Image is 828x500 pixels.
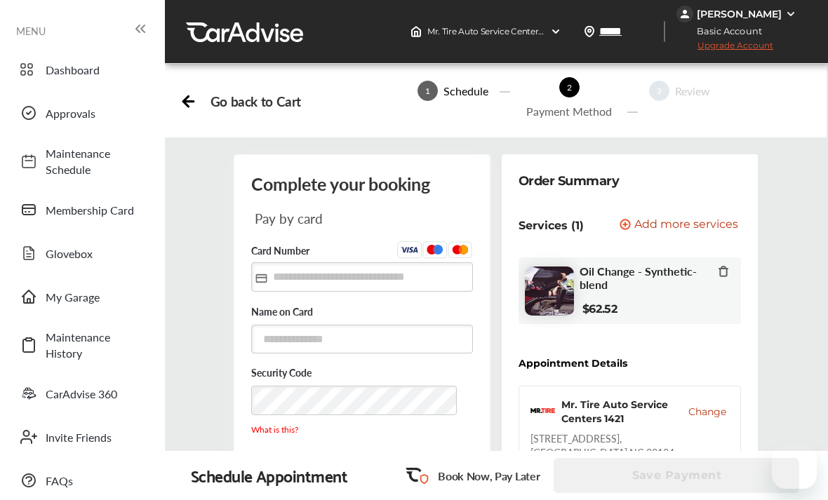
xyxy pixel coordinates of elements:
img: Visa.45ceafba.svg [397,241,422,259]
button: Add more services [620,219,738,232]
span: Invite Friends [46,429,144,445]
span: MENU [16,25,46,36]
div: Go back to Cart [211,93,301,109]
div: Payment Method [521,103,617,119]
span: Mr. Tire Auto Service Centers 1421 , [STREET_ADDRESS] [GEOGRAPHIC_DATA] , NC 28134 [427,26,775,36]
a: CarAdvise 360 [13,375,151,412]
span: Maintenance Schedule [46,145,144,177]
img: Maestro.aa0500b2.svg [422,241,448,259]
span: Maintenance History [46,329,144,361]
img: logo-mrtire.png [530,408,556,415]
label: Name on Card [251,306,473,320]
iframe: Button to launch messaging window [772,444,817,489]
span: My Garage [46,289,144,305]
span: Basic Account [678,24,773,39]
img: Mastercard.eb291d48.svg [448,241,473,259]
div: Mr. Tire Auto Service Centers 1421 [561,398,689,426]
div: Schedule [438,83,494,99]
span: 1 [418,81,438,101]
span: Glovebox [46,245,144,262]
img: header-divider.bc55588e.svg [664,21,665,42]
a: Approvals [13,95,151,131]
div: Complete your booking [251,172,473,196]
span: Dashboard [46,62,144,78]
div: Appointment Details [519,358,627,369]
a: My Garage [13,278,151,315]
a: Glovebox [13,235,151,271]
label: Card Number [251,241,473,261]
span: CarAdvise 360 [46,386,144,402]
img: header-down-arrow.9dd2ce7d.svg [550,26,561,37]
div: Pay by card [255,210,358,227]
div: [STREET_ADDRESS] , [GEOGRAPHIC_DATA] , NC 28134 [530,431,730,459]
button: Change [688,405,726,419]
img: jVpblrzwTbfkPYzPPzSLxeg0AAAAASUVORK5CYII= [676,6,693,22]
span: Upgrade Account [676,40,773,58]
img: WGsFRI8htEPBVLJbROoPRyZpYNWhNONpIPPETTm6eUC0GeLEiAAAAAElFTkSuQmCC [785,8,796,20]
span: 3 [649,81,669,101]
div: Schedule Appointment [191,466,348,485]
span: Membership Card [46,202,144,218]
b: $62.52 [582,302,617,316]
div: [PERSON_NAME] [697,8,782,20]
a: Maintenance History [13,322,151,368]
span: Oil Change - Synthetic-blend [580,264,719,291]
a: Add more services [620,219,741,232]
p: Book Now, Pay Later [438,468,540,484]
img: location_vector.a44bc228.svg [584,26,595,37]
img: oil-change-thumb.jpg [525,266,574,316]
a: FAQs [13,462,151,499]
a: Membership Card [13,191,151,228]
p: Services (1) [519,219,584,232]
a: Dashboard [13,51,151,88]
span: FAQs [46,473,144,489]
span: Approvals [46,105,144,121]
span: Add more services [634,219,738,232]
label: Security Code [251,367,473,381]
a: Maintenance Schedule [13,138,151,184]
img: header-home-logo.8d720a4f.svg [410,26,422,37]
span: 2 [559,77,580,97]
div: Order Summary [519,171,620,191]
a: Invite Friends [13,419,151,455]
p: What is this? [251,424,473,435]
div: Review [669,83,716,99]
